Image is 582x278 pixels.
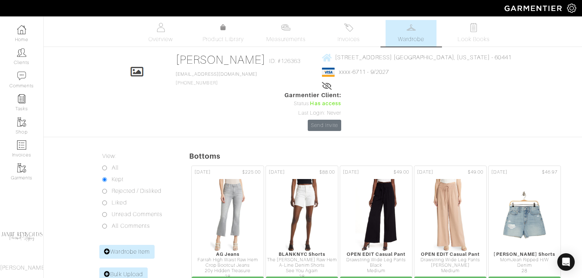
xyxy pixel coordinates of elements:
span: [STREET_ADDRESS] [GEOGRAPHIC_DATA], [US_STATE] - 60441 [335,54,511,61]
div: 20y Hidden Treasure [192,268,264,274]
img: reminder-icon-8004d30b9f0a5d33ae49ab947aed9ed385cf756f9e5892f1edd6e32f2345188e.png [17,94,26,103]
span: $49.00 [394,169,409,176]
a: [STREET_ADDRESS] [GEOGRAPHIC_DATA], [US_STATE] - 60441 [322,53,511,62]
span: Wardrobe [398,35,424,44]
span: Garmentier Client: [284,91,341,100]
span: [DATE] [417,169,433,176]
img: todo-9ac3debb85659649dc8f770b8b6100bb5dab4b48dedcbae339e5042a72dfd3cc.svg [469,23,478,32]
label: Kept [112,175,124,184]
img: visa-934b35602734be37eb7d5d7e5dbcd2044c359bf20a24dc3361ca3fa54326a8a7.png [322,68,335,77]
img: orders-icon-0abe47150d42831381b5fb84f609e132dff9fe21cb692f30cb5eec754e2cba89.png [17,140,26,150]
div: OPEN EDIT Casual Pant [414,251,486,257]
div: Farrah High Waist Raw Hem Crop Bootcut Jeans [192,257,264,269]
div: Last Login: Never [284,109,341,117]
label: Unread Comments [112,210,162,219]
span: Invoices [338,35,360,44]
img: garments-icon-b7da505a4dc4fd61783c78ac3ca0ef83fa9d6f193b1c9dc38574b1d14d53ca28.png [17,163,26,172]
img: garments-icon-b7da505a4dc4fd61783c78ac3ca0ef83fa9d6f193b1c9dc38574b1d14d53ca28.png [17,118,26,127]
div: OPEN EDIT Casual Pant [340,251,412,257]
a: Wardrobe Item [99,245,155,259]
div: Black [340,263,412,268]
img: oKnNERYw6pxtPrrq1uomEQNZ [433,179,467,251]
img: clients-icon-6bae9207a08558b7cb47a8932f037763ab4055f8c8b6bfacd5dc20c3e0201464.png [17,48,26,57]
div: Open Intercom Messenger [557,253,575,271]
a: Invoices [323,20,374,47]
h5: Bottoms [189,152,582,160]
label: View: [102,152,116,160]
a: Wardrobe [386,20,436,47]
label: Rejected / Disliked [112,187,162,195]
div: Medium [414,268,486,274]
div: Drawstring Wide Leg Pants [414,257,486,263]
img: comment-icon-a0a6a9ef722e966f86d9cbdc48e553b5cf19dbc54f86b18d962a5391bc8f6eb6.png [17,71,26,80]
div: Denim [489,263,561,268]
span: [DATE] [343,169,359,176]
img: orders-27d20c2124de7fd6de4e0e44c1d41de31381a507db9b33961299e4e07d508b8c.svg [344,23,353,32]
img: 3rdgp5zc9vKrDMPugh5FrmFH [285,179,319,251]
span: [PHONE_NUMBER] [176,72,257,86]
a: Overview [135,20,186,47]
span: [DATE] [269,169,285,176]
div: BLANKNYC Shorts [266,251,338,257]
img: dashboard-icon-dbcd8f5a0b271acd01030246c82b418ddd0df26cd7fceb0bd07c9910d44c42f6.png [17,25,26,34]
img: garmentier-logo-header-white-b43fb05a5012e4ada735d5af1a66efaba907eab6374d6393d1fbf88cb4ef424d.png [501,2,567,15]
a: Send Invite [308,120,341,131]
a: Product Library [198,23,249,44]
span: Measurements [266,35,306,44]
span: Look Books [458,35,490,44]
img: measurements-466bbee1fd09ba9460f595b01e5d73f9e2bff037440d3c8f018324cb6cdf7a4a.svg [281,23,290,32]
div: The [PERSON_NAME] Raw Hem A-Line Denim Shorts [266,257,338,269]
label: All [112,163,119,172]
img: 4q6XHTfcrk8X9eup29QcacqV [501,179,548,251]
span: Product Library [203,35,244,44]
a: [PERSON_NAME] [176,53,266,66]
span: Overview [148,35,173,44]
div: [PERSON_NAME] [414,263,486,268]
span: $88.00 [319,169,335,176]
div: Status: [284,100,341,108]
a: Look Books [448,20,499,47]
label: All Comments [112,222,150,230]
span: $49.00 [468,169,483,176]
label: Liked [112,198,127,207]
img: basicinfo-40fd8af6dae0f16599ec9e87c0ef1c0a1fdea2edbe929e3d69a839185d80c458.svg [156,23,165,32]
img: wardrobe-487a4870c1b7c33e795ec22d11cfc2ed9d08956e64fb3008fe2437562e282088.svg [407,23,416,32]
span: [DATE] [491,169,507,176]
span: ID: #126363 [269,57,301,65]
span: $46.97 [542,169,558,176]
img: RuT9CwHq77FaXCbqrZDQardv [355,179,397,251]
a: xxxx-6711 - 9/2027 [339,69,389,75]
a: Measurements [260,20,312,47]
div: MomJean Ripped H/W [489,257,561,263]
span: [DATE] [195,169,211,176]
img: NpGLjpRdLc66LsCJkdCxR2t5 [210,179,246,251]
img: gear-icon-white-bd11855cb880d31180b6d7d6211b90ccbf57a29d726f0c71d8c61bd08dd39cc2.png [567,4,576,13]
div: [PERSON_NAME] Shorts [489,251,561,257]
div: Medium [340,268,412,274]
span: Has access [310,100,341,108]
div: AG Jeans [192,251,264,257]
a: [EMAIL_ADDRESS][DOMAIN_NAME] [176,72,257,77]
span: $225.00 [242,169,261,176]
div: 28 [489,268,561,274]
div: See You Again [266,268,338,274]
div: Drawstring Wide Leg Pants [340,257,412,263]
